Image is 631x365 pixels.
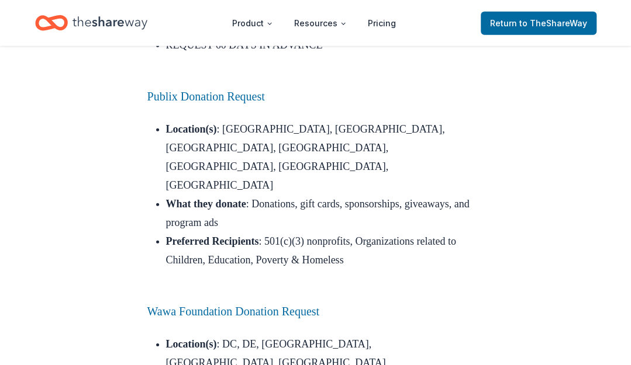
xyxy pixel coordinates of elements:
button: Product [223,12,282,35]
a: Returnto TheShareWay [481,12,596,35]
span: Return [490,16,587,30]
a: Wawa Foundation Donation Request [147,305,319,318]
strong: Location(s) [166,338,217,350]
span: to TheShareWay [519,18,587,28]
button: Resources [285,12,356,35]
strong: Location(s) [166,123,217,135]
li: : 501(c)(3) nonprofits, Organizations related to Children, Education, Poverty & Homeless [166,232,484,288]
li: : Donations, gift cards, sponsorships, giveaways, and program ads [166,194,484,232]
li: REQUEST 60 DAYS IN ADVANCE [166,36,484,73]
a: Pricing [358,12,405,35]
nav: Main [223,9,405,37]
a: Home [35,9,147,37]
strong: What they donate [166,198,246,210]
strong: Preferred Recipients [166,235,259,247]
li: : ​​[GEOGRAPHIC_DATA], [GEOGRAPHIC_DATA], [GEOGRAPHIC_DATA], [GEOGRAPHIC_DATA], [GEOGRAPHIC_DATA]... [166,120,484,194]
a: Publix Donation Request [147,90,265,103]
